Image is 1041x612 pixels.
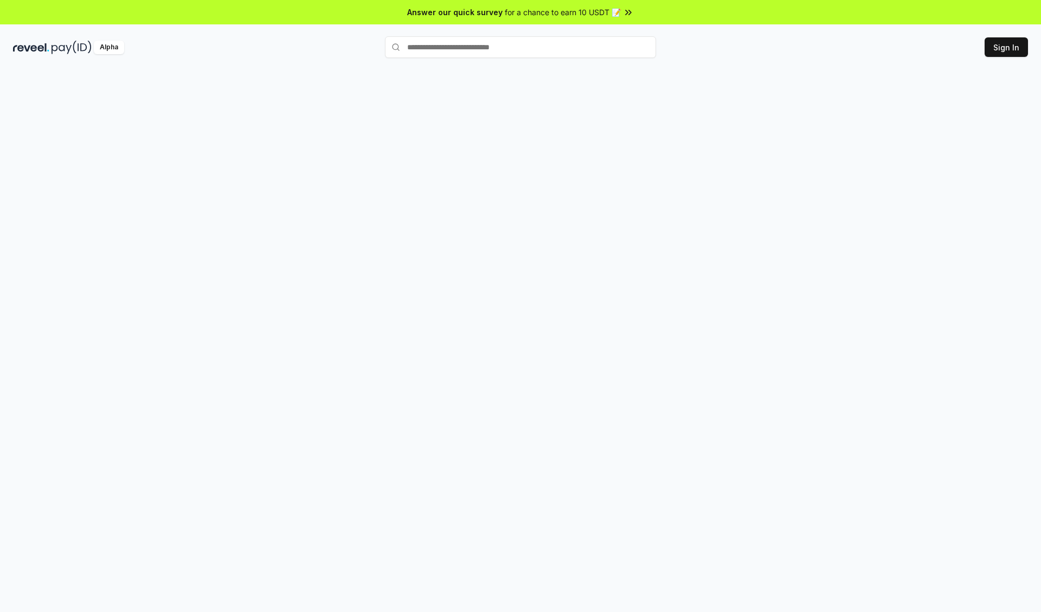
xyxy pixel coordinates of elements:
span: Answer our quick survey [407,7,503,18]
button: Sign In [985,37,1028,57]
img: pay_id [52,41,92,54]
span: for a chance to earn 10 USDT 📝 [505,7,621,18]
div: Alpha [94,41,124,54]
img: reveel_dark [13,41,49,54]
